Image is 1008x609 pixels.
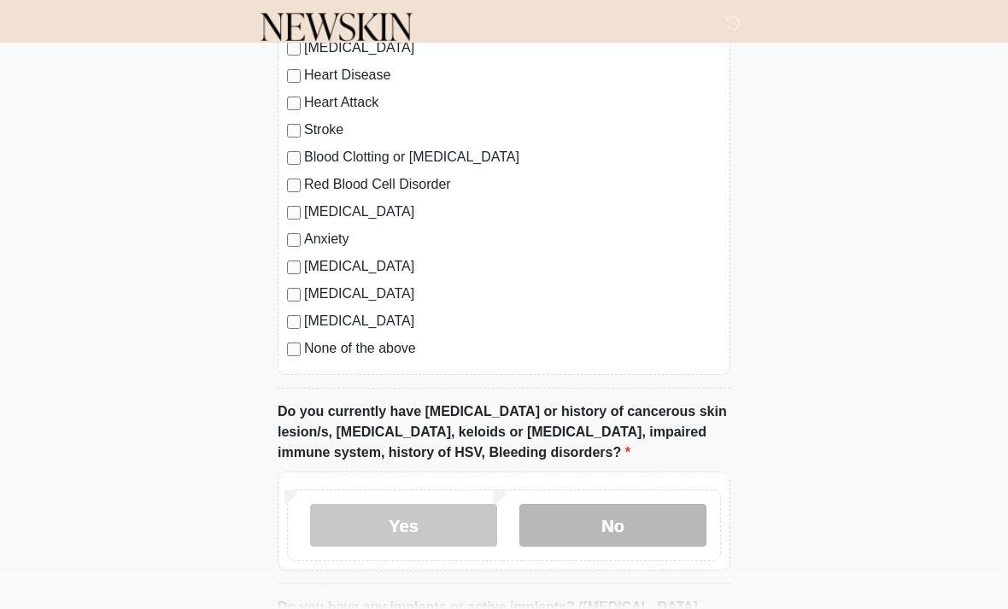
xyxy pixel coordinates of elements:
label: [MEDICAL_DATA] [304,284,721,304]
label: Do you currently have [MEDICAL_DATA] or history of cancerous skin lesion/s, [MEDICAL_DATA], keloi... [278,401,730,463]
label: [MEDICAL_DATA] [304,202,721,222]
input: [MEDICAL_DATA] [287,288,301,302]
input: [MEDICAL_DATA] [287,206,301,220]
input: Heart Disease [287,69,301,83]
input: Blood Clotting or [MEDICAL_DATA] [287,151,301,165]
input: [MEDICAL_DATA] [287,261,301,274]
input: Red Blood Cell Disorder [287,179,301,192]
input: None of the above [287,343,301,356]
label: Heart Attack [304,92,721,113]
label: Anxiety [304,229,721,249]
img: Newskin Logo [261,13,413,42]
label: Yes [310,504,497,547]
label: Red Blood Cell Disorder [304,174,721,195]
label: No [519,504,706,547]
input: [MEDICAL_DATA] [287,315,301,329]
label: None of the above [304,338,721,359]
input: Stroke [287,124,301,138]
input: Heart Attack [287,97,301,110]
label: Heart Disease [304,65,721,85]
input: Anxiety [287,233,301,247]
label: Blood Clotting or [MEDICAL_DATA] [304,147,721,167]
label: [MEDICAL_DATA] [304,256,721,277]
label: [MEDICAL_DATA] [304,311,721,331]
label: Stroke [304,120,721,140]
